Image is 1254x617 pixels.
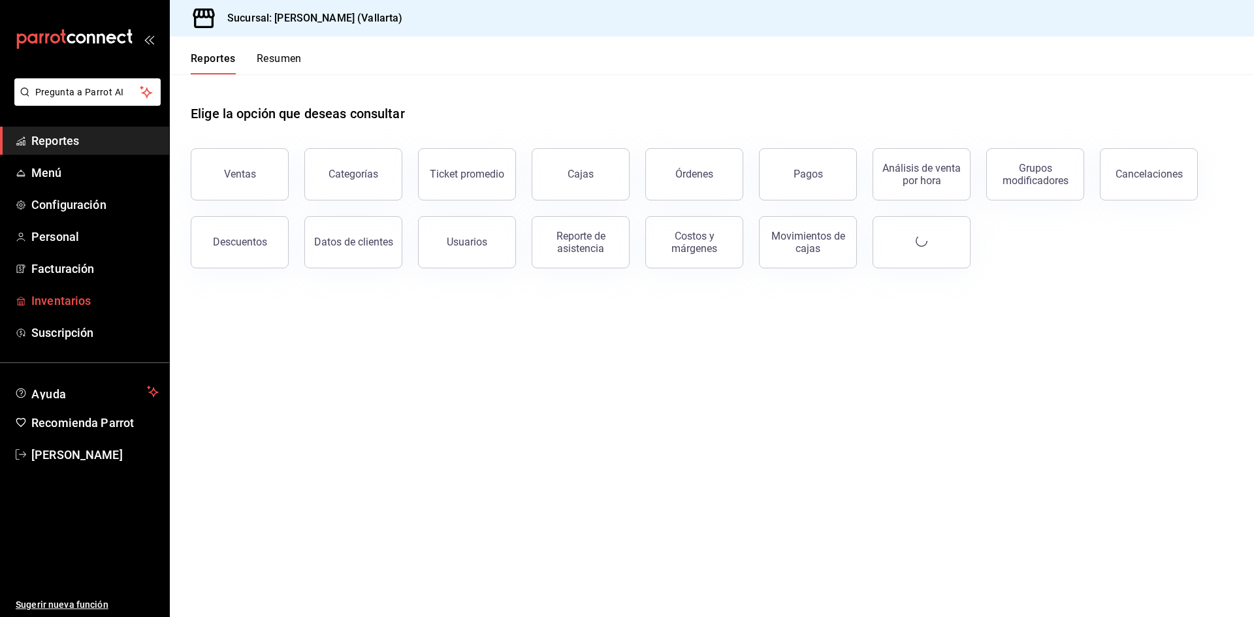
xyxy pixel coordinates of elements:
div: Análisis de venta por hora [881,162,962,187]
button: Movimientos de cajas [759,216,857,268]
span: Pregunta a Parrot AI [35,86,140,99]
div: Categorías [329,168,378,180]
button: Ticket promedio [418,148,516,200]
div: Costos y márgenes [654,230,735,255]
button: Costos y márgenes [645,216,743,268]
span: [PERSON_NAME] [31,446,159,464]
button: Órdenes [645,148,743,200]
div: Ventas [224,168,256,180]
button: Categorías [304,148,402,200]
button: Grupos modificadores [986,148,1084,200]
button: Reporte de asistencia [532,216,630,268]
a: Cajas [532,148,630,200]
span: Configuración [31,196,159,214]
button: Pregunta a Parrot AI [14,78,161,106]
span: Suscripción [31,324,159,341]
div: Órdenes [675,168,713,180]
span: Menú [31,164,159,182]
div: navigation tabs [191,52,302,74]
div: Reporte de asistencia [540,230,621,255]
div: Usuarios [447,236,487,248]
span: Inventarios [31,292,159,309]
button: Reportes [191,52,236,74]
span: Reportes [31,132,159,150]
div: Datos de clientes [314,236,393,248]
div: Pagos [794,168,823,180]
div: Cajas [568,166,594,182]
div: Descuentos [213,236,267,248]
div: Cancelaciones [1116,168,1183,180]
button: Análisis de venta por hora [873,148,971,200]
button: Resumen [257,52,302,74]
h3: Sucursal: [PERSON_NAME] (Vallarta) [217,10,402,26]
button: open_drawer_menu [144,34,154,44]
button: Usuarios [418,216,516,268]
div: Ticket promedio [430,168,504,180]
a: Pregunta a Parrot AI [9,95,161,108]
button: Cancelaciones [1100,148,1198,200]
button: Descuentos [191,216,289,268]
button: Datos de clientes [304,216,402,268]
div: Movimientos de cajas [767,230,848,255]
button: Pagos [759,148,857,200]
span: Sugerir nueva función [16,598,159,612]
span: Ayuda [31,384,142,400]
div: Grupos modificadores [995,162,1076,187]
span: Recomienda Parrot [31,414,159,432]
h1: Elige la opción que deseas consultar [191,104,405,123]
span: Personal [31,228,159,245]
button: Ventas [191,148,289,200]
span: Facturación [31,260,159,277]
